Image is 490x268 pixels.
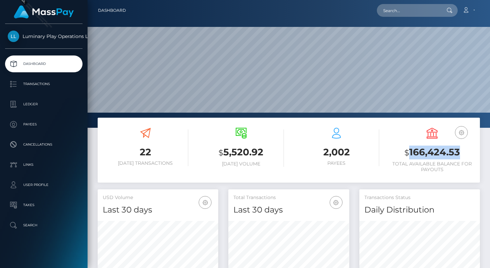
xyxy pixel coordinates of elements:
[364,204,475,216] h4: Daily Distribution
[404,148,409,157] small: $
[5,33,83,39] span: Luminary Play Operations Limited
[389,161,475,173] h6: Total Available Balance for Payouts
[5,156,83,173] a: Links
[5,55,83,72] a: Dashboard
[103,160,188,166] h6: [DATE] Transactions
[8,99,80,109] p: Ledger
[8,220,80,230] p: Search
[364,194,475,201] h5: Transactions Status
[8,200,80,210] p: Taxes
[8,140,80,150] p: Cancellations
[5,136,83,153] a: Cancellations
[8,119,80,129] p: Payees
[233,194,344,201] h5: Total Transactions
[8,160,80,170] p: Links
[294,160,380,166] h6: Payees
[5,177,83,193] a: User Profile
[14,5,74,18] img: MassPay Logo
[5,116,83,133] a: Payees
[5,76,83,92] a: Transactions
[103,194,213,201] h5: USD Volume
[5,96,83,113] a: Ledger
[8,59,80,69] p: Dashboard
[103,204,213,216] h4: Last 30 days
[198,146,284,159] h3: 5,520.92
[5,197,83,214] a: Taxes
[294,146,380,159] h3: 2,002
[8,180,80,190] p: User Profile
[389,146,475,159] h3: 166,424.53
[377,4,440,17] input: Search...
[198,161,284,167] h6: [DATE] Volume
[103,146,188,159] h3: 22
[5,217,83,234] a: Search
[98,3,126,17] a: Dashboard
[233,204,344,216] h4: Last 30 days
[8,31,19,42] img: Luminary Play Operations Limited
[8,79,80,89] p: Transactions
[219,148,223,157] small: $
